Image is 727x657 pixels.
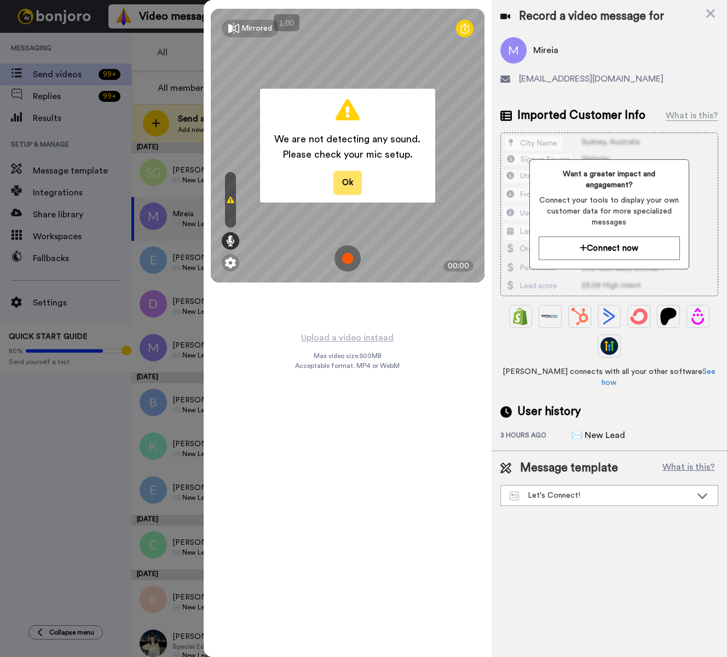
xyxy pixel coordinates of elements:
div: What is this? [666,109,718,122]
img: ActiveCampaign [601,308,618,325]
span: User history [517,404,581,420]
div: 3 hours ago [500,431,572,442]
img: ConvertKit [630,308,648,325]
span: [PERSON_NAME] connects with all your other software [500,366,718,388]
div: Let's Connect! [510,490,691,501]
span: Acceptable format: MP4 or WebM [295,361,400,370]
img: Shopify [512,308,529,325]
img: Hubspot [571,308,588,325]
img: ic_gear.svg [225,257,236,268]
span: Message template [520,460,618,476]
img: ic_record_start.svg [334,245,361,272]
span: Imported Customer Info [517,107,645,124]
img: Patreon [660,308,677,325]
div: 00:00 [443,261,474,272]
img: Drip [689,308,707,325]
button: What is this? [659,460,718,476]
span: Max video size: 500 MB [314,351,382,360]
span: Want a greater impact and engagement? [539,169,679,191]
span: [EMAIL_ADDRESS][DOMAIN_NAME] [519,72,663,85]
button: Ok [333,171,362,194]
span: Connect your tools to display your own customer data for more specialized messages [539,195,679,228]
a: See how [602,368,716,387]
button: Connect now [539,237,679,260]
img: GoHighLevel [601,337,618,355]
div: ✉️ New Lead [572,429,626,442]
img: Ontraport [541,308,559,325]
span: We are not detecting any sound. [274,131,420,147]
button: Upload a video instead [298,331,397,345]
span: Please check your mic setup. [274,147,420,162]
img: Message-temps.svg [510,492,519,500]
